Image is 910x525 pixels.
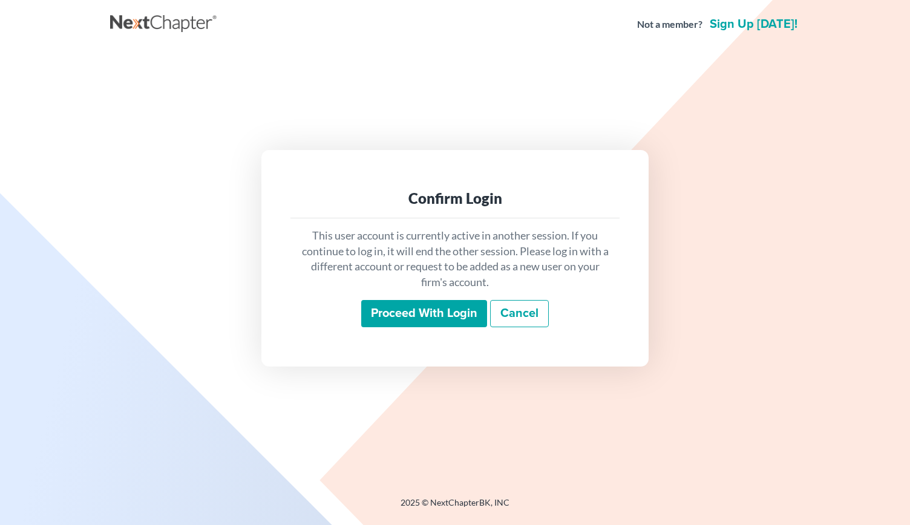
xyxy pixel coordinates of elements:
div: 2025 © NextChapterBK, INC [110,497,800,518]
input: Proceed with login [361,300,487,328]
p: This user account is currently active in another session. If you continue to log in, it will end ... [300,228,610,290]
a: Sign up [DATE]! [707,18,800,30]
a: Cancel [490,300,549,328]
div: Confirm Login [300,189,610,208]
strong: Not a member? [637,18,702,31]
